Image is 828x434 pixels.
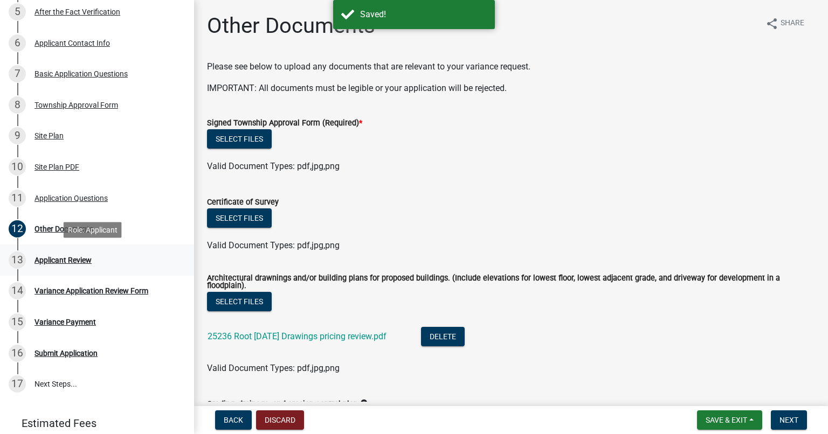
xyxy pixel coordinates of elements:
[64,222,122,237] div: Role: Applicant
[421,332,465,342] wm-modal-confirm: Delete Document
[34,163,79,171] div: Site Plan PDF
[360,8,487,21] div: Saved!
[781,17,804,30] span: Share
[34,256,92,264] div: Applicant Review
[256,410,304,430] button: Discard
[34,8,120,16] div: After the Fact Verification
[207,199,279,206] label: Certificate of Survey
[34,318,96,326] div: Variance Payment
[207,120,362,127] label: Signed Township Approval Form (Required)
[207,82,815,95] p: IMPORTANT: All documents must be legible or your application will be rejected.
[34,132,64,139] div: Site Plan
[207,60,815,73] p: Please see below to upload any documents that are relevant to your variance request.
[34,39,110,47] div: Applicant Contact Info
[208,331,387,341] a: 25236 Root [DATE] Drawings pricing review.pdf
[34,70,128,78] div: Basic Application Questions
[9,34,26,52] div: 6
[9,65,26,82] div: 7
[207,13,375,39] h1: Other Documents
[207,363,340,373] span: Valid Document Types: pdf,jpg,png
[9,158,26,176] div: 10
[9,345,26,362] div: 16
[757,13,813,34] button: shareShare
[207,161,340,171] span: Valid Document Types: pdf,jpg,png
[706,416,747,424] span: Save & Exit
[34,287,148,295] div: Variance Application Review Form
[207,401,358,408] label: Grading, drainage, and erosion control plan
[9,313,26,331] div: 15
[9,220,26,237] div: 12
[34,101,118,109] div: Township Approval Form
[697,410,762,430] button: Save & Exit
[9,375,26,393] div: 17
[9,251,26,269] div: 13
[779,416,798,424] span: Next
[360,399,368,407] i: info
[207,275,815,290] label: Architectural drawnings and/or building plans for proposed buildings. (Include elevations for low...
[207,208,272,228] button: Select files
[34,349,98,357] div: Submit Application
[9,96,26,114] div: 8
[765,17,778,30] i: share
[224,416,243,424] span: Back
[771,410,807,430] button: Next
[34,194,108,202] div: Application Questions
[207,240,340,250] span: Valid Document Types: pdf,jpg,png
[9,412,177,434] a: Estimated Fees
[215,410,252,430] button: Back
[9,127,26,144] div: 9
[207,129,272,149] button: Select files
[9,282,26,299] div: 14
[207,292,272,311] button: Select files
[421,327,465,346] button: Delete
[34,225,93,233] div: Other Documents
[9,3,26,20] div: 5
[9,190,26,207] div: 11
